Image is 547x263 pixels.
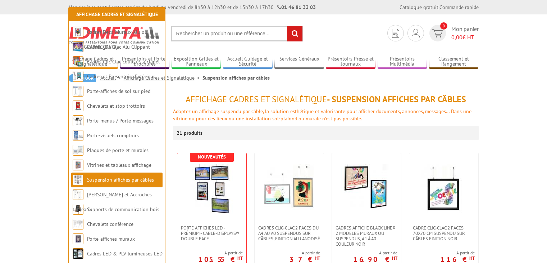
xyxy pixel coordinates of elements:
[332,225,401,247] a: Cadres affiche Black’Line® 2 modèles muraux ou suspendus, A4 à A0 - couleur noir
[392,255,397,261] sup: HT
[429,56,479,68] a: Classement et Rangement
[186,94,327,105] span: Affichage Cadres et Signalétique
[412,29,420,37] img: devis rapide
[73,145,83,156] img: Plaques de porte et murales
[177,126,204,140] p: 21 produits
[73,160,83,170] img: Vitrines et tableaux affichage
[172,56,221,68] a: Exposition Grilles et Panneaux
[469,255,475,261] sup: HT
[73,191,152,213] a: [PERSON_NAME] et Accroches tableaux
[87,117,154,124] a: Porte-menus / Porte-messages
[171,26,303,41] input: Rechercher un produit ou une référence...
[87,162,151,168] a: Vitrines et tableaux affichage
[87,103,145,109] a: Chevalets et stop trottoirs
[223,56,273,68] a: Accueil Guidage et Sécurité
[73,219,83,229] img: Chevalets conférence
[277,4,316,10] strong: 01 46 81 33 03
[378,56,427,68] a: Présentoirs Multimédia
[440,250,475,256] span: A partir de
[290,250,320,256] span: A partir de
[87,250,163,257] a: Cadres LED & PLV lumineuses LED
[87,177,154,183] a: Suspension affiches par câbles
[120,56,170,68] a: Présentoirs et Porte-brochures
[198,154,226,160] b: Nouveautés
[432,29,443,37] img: devis rapide
[173,95,479,104] h1: - Suspension affiches par câbles
[290,257,320,262] p: 37 €
[187,164,237,214] img: Porte Affiches LED - Prémium - Cable-Displays® Double face
[264,164,314,214] img: Cadres Clic-Clac 2 faces du A4 au A0 suspendus sur câbles, finition alu anodisé
[87,147,149,153] a: Plaques de porte et murales
[451,34,462,41] span: 0,00
[413,225,475,241] span: Cadre Clic-Clac 2 faces 70x70 cm suspendu sur câbles finition noir
[440,22,447,30] span: 0
[439,4,479,10] a: Commande rapide
[341,164,392,214] img: Cadres affiche Black’Line® 2 modèles muraux ou suspendus, A4 à A0 - couleur noir
[326,56,375,68] a: Présentoirs Presse et Journaux
[87,221,133,227] a: Chevalets conférence
[73,233,83,244] img: Porte-affiches muraux
[73,29,147,50] a: Cadres Deco Muraux Alu ou [GEOGRAPHIC_DATA]
[237,255,243,261] sup: HT
[73,27,83,37] img: Cadres Deco Muraux Alu ou Bois
[287,26,302,41] input: rechercher
[69,56,118,68] a: Affichage Cadres et Signalétique
[353,250,397,256] span: A partir de
[198,250,243,256] span: A partir de
[451,25,479,41] span: Mon panier
[181,225,243,241] span: Porte Affiches LED - Prémium - Cable-Displays® Double face
[419,164,469,214] img: Cadre Clic-Clac 2 faces 70x70 cm suspendu sur câbles finition noir
[73,189,83,200] img: Cimaises et Accroches tableaux
[73,248,83,259] img: Cadres LED & PLV lumineuses LED
[274,56,324,68] a: Services Généraux
[409,225,478,241] a: Cadre Clic-Clac 2 faces 70x70 cm suspendu sur câbles finition noir
[73,86,83,97] img: Porte-affiches de sol sur pied
[124,75,202,81] a: Affichage Cadres et Signalétique
[87,206,159,213] a: Supports de communication bois
[69,4,316,11] div: Nos équipes sont à votre service du lundi au vendredi de 8h30 à 12h30 et de 13h30 à 17h30
[87,236,135,242] a: Porte-affiches muraux
[255,225,324,241] a: Cadres Clic-Clac 2 faces du A4 au A0 suspendus sur câbles, finition alu anodisé
[87,44,150,50] a: Cadres Clic-Clac Alu Clippant
[73,71,83,82] img: Cadres et Présentoirs Extérieur
[73,174,83,185] img: Suspension affiches par câbles
[198,257,243,262] p: 105.55 €
[173,108,471,122] font: Adoptez un affichage suspendu par câble, la solution esthétique et valorisante pour afficher docu...
[428,25,479,41] a: devis rapide 0 Mon panier 0,00€ HT
[336,225,397,247] span: Cadres affiche Black’Line® 2 modèles muraux ou suspendus, A4 à A0 - couleur noir
[87,132,139,139] a: Porte-visuels comptoirs
[76,11,158,18] a: Affichage Cadres et Signalétique
[177,225,246,241] a: Porte Affiches LED - Prémium - Cable-Displays® Double face
[400,4,438,10] a: Catalogue gratuit
[353,257,397,262] p: 16.90 €
[451,33,479,41] span: € HT
[258,225,320,241] span: Cadres Clic-Clac 2 faces du A4 au A0 suspendus sur câbles, finition alu anodisé
[87,73,155,80] a: Cadres et Présentoirs Extérieur
[440,257,475,262] p: 116 €
[202,74,270,81] li: Suspension affiches par câbles
[73,130,83,141] img: Porte-visuels comptoirs
[87,88,150,94] a: Porte-affiches de sol sur pied
[392,29,399,38] img: devis rapide
[73,101,83,111] img: Chevalets et stop trottoirs
[73,115,83,126] img: Porte-menus / Porte-messages
[315,255,320,261] sup: HT
[400,4,479,11] div: |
